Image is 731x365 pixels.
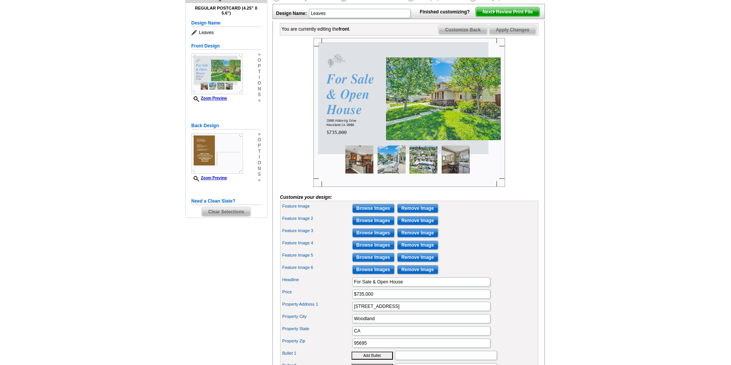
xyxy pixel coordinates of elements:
[202,207,251,216] span: Clear Selections
[257,172,261,177] span: s
[282,228,351,234] label: Feature Image 3
[282,313,351,320] label: Property City
[397,228,438,237] input: Remove Image
[282,264,351,271] label: Feature Image 6
[191,133,243,174] img: Z18881377_00001_2.jpg
[191,176,227,180] a: Zoom Preview
[397,253,438,262] input: Remove Image
[257,86,261,92] span: n
[397,265,438,274] input: Remove Image
[492,10,496,13] img: button-next-arrow-white.png
[352,265,394,274] input: Browse Images
[257,75,261,80] span: i
[257,98,261,103] span: »
[397,216,438,225] input: Remove Image
[397,204,438,213] input: Remove Image
[257,137,261,143] span: o
[578,187,731,365] iframe: LiveChat chat widget
[191,96,227,100] a: Zoom Preview
[191,54,243,94] img: Z18881377_00001_1.jpg
[282,215,351,222] label: Feature Image 2
[397,241,438,250] input: Remove Image
[282,289,351,295] label: Price
[420,9,474,15] strong: Finished customizing?
[257,52,261,57] span: »
[282,277,351,283] label: Headline
[282,301,351,308] label: Property Address 1
[257,166,261,172] span: n
[257,143,261,149] span: p
[257,149,261,154] span: t
[352,228,394,237] input: Browse Images
[280,195,332,200] i: Customize your design:
[191,198,261,205] h5: Need a Clean Slate?
[257,131,261,137] span: »
[282,240,351,246] label: Feature Image 4
[439,25,487,34] span: Customize Back
[282,26,351,33] div: You are currently editing the .
[282,350,351,357] label: Bullet 1
[352,204,394,213] input: Browse Images
[191,6,261,16] h4: Regular Postcard (4.25" x 5.6")
[314,38,505,187] img: Z18881377_00001_1.jpg
[489,25,536,34] span: Apply Changes
[257,160,261,166] span: o
[257,57,261,63] span: o
[351,352,393,360] button: Add Bullet
[282,326,351,332] label: Property State
[282,203,351,210] label: Feature Image
[257,92,261,98] span: s
[339,26,349,32] b: front
[257,69,261,75] span: t
[257,154,261,160] span: i
[352,241,394,250] input: Browse Images
[352,216,394,225] input: Browse Images
[257,80,261,86] span: o
[476,7,539,16] span: Next Review Print File
[282,252,351,259] label: Feature Image 5
[191,122,261,129] h5: Back Design
[191,29,261,36] span: Leaves
[352,253,394,262] input: Browse Images
[282,338,351,344] label: Property Zip
[276,11,307,16] strong: Design Name:
[191,20,261,27] h5: Design Name
[191,43,261,50] h5: Front Design
[257,177,261,183] span: »
[257,63,261,69] span: p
